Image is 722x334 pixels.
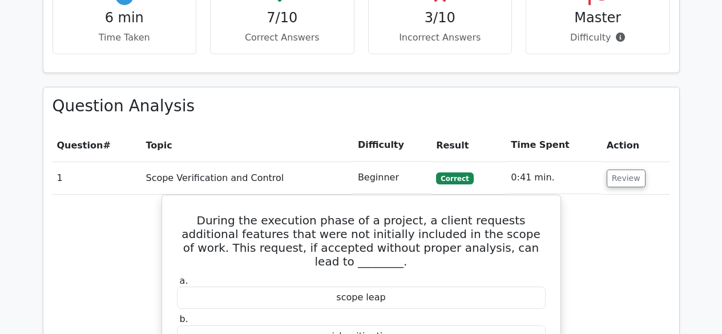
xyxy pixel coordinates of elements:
th: Result [431,129,506,162]
p: Difficulty [535,31,660,45]
p: Correct Answers [220,31,345,45]
h4: 7/10 [220,10,345,26]
th: Difficulty [353,129,431,162]
span: b. [180,313,188,324]
p: Incorrect Answers [378,31,503,45]
h5: During the execution phase of a project, a client requests additional features that were not init... [176,214,547,268]
td: 1 [53,162,142,194]
span: a. [180,275,188,286]
td: Beginner [353,162,431,194]
span: Correct [436,172,473,184]
button: Review [607,170,646,187]
th: Action [602,129,670,162]
h4: 6 min [62,10,187,26]
td: 0:41 min. [506,162,602,194]
th: # [53,129,142,162]
h4: 3/10 [378,10,503,26]
h3: Question Analysis [53,96,670,116]
th: Time Spent [506,129,602,162]
span: Question [57,140,103,151]
td: Scope Verification and Control [141,162,353,194]
p: Time Taken [62,31,187,45]
h4: Master [535,10,660,26]
th: Topic [141,129,353,162]
div: scope leap [177,287,546,309]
